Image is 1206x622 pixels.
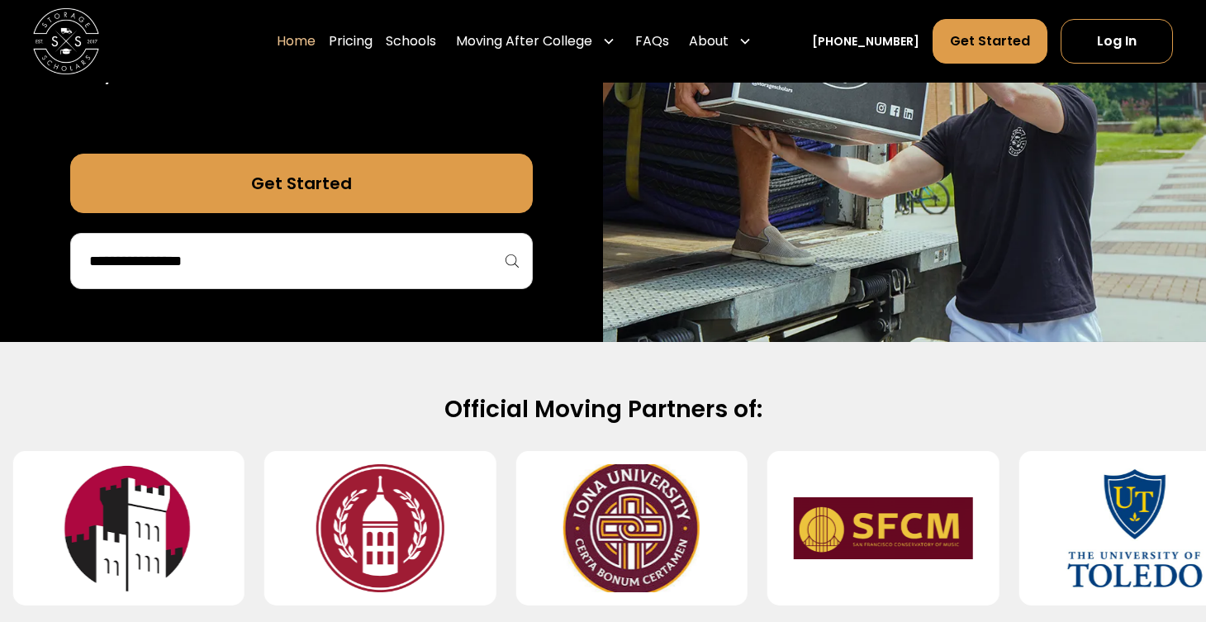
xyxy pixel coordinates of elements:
[74,395,1132,425] h2: Official Moving Partners of:
[682,18,758,64] div: About
[329,18,373,64] a: Pricing
[689,31,729,51] div: About
[794,465,972,593] img: San Francisco Conservatory of Music
[70,154,534,213] a: Get Started
[291,465,469,593] img: Southern Virginia University
[542,465,720,593] img: Iona University
[277,18,316,64] a: Home
[933,19,1047,64] a: Get Started
[39,465,217,593] img: Manhattanville University
[386,18,436,64] a: Schools
[635,18,669,64] a: FAQs
[456,31,592,51] div: Moving After College
[812,33,919,50] a: [PHONE_NUMBER]
[1061,19,1173,64] a: Log In
[33,8,99,74] img: Storage Scholars main logo
[449,18,622,64] div: Moving After College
